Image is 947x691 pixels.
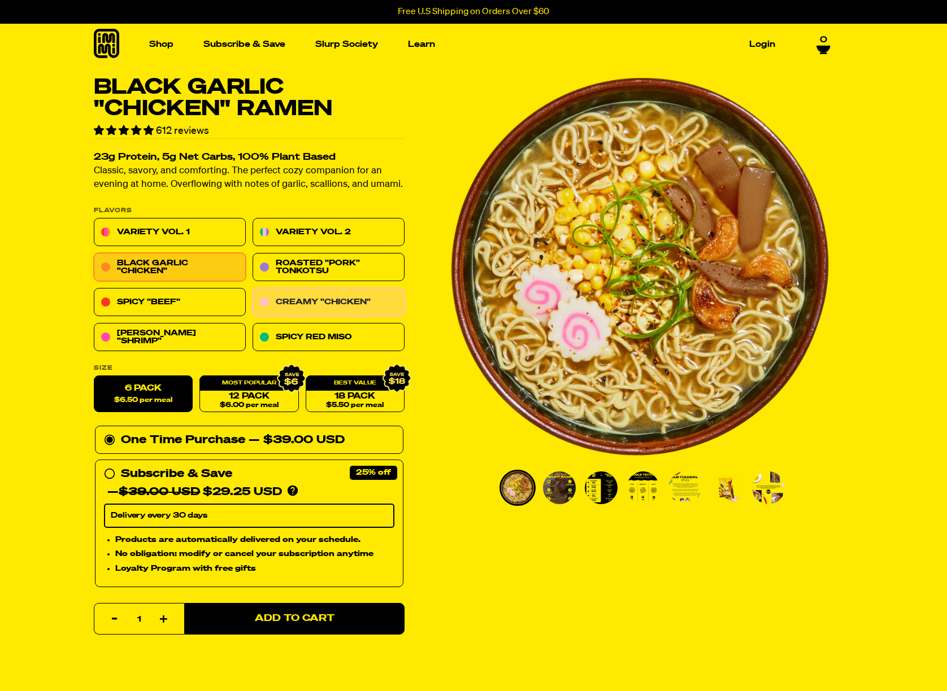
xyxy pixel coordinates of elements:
img: Black Garlic "Chicken" Ramen [585,471,618,504]
p: Classic, savory, and comforting. The perfect cozy companion for an evening at home. Overflowing w... [94,165,405,192]
label: 6 Pack [94,376,193,413]
img: Black Garlic "Chicken" Ramen [668,471,701,504]
select: Subscribe & Save —$39.00 USD$29.25 USD Products are automatically delivered on your schedule. No ... [104,504,394,528]
li: 1 of 7 [450,77,830,456]
span: $6.50 per meal [114,397,172,404]
nav: Main navigation [145,24,780,65]
div: Subscribe & Save [121,465,232,483]
li: Go to slide 1 [499,470,536,506]
a: Learn [403,36,440,53]
a: Roasted "Pork" Tonkotsu [253,253,405,282]
label: Size [94,365,405,371]
li: Go to slide 4 [625,470,661,506]
span: Add to Cart [255,614,335,624]
div: PDP main carousel [450,77,830,456]
span: 4.76 stars [94,126,156,136]
img: Black Garlic "Chicken" Ramen [501,471,534,504]
input: quantity [101,603,177,635]
img: Black Garlic "Chicken" Ramen [710,471,743,504]
span: $6.00 per meal [220,402,279,409]
h1: Black Garlic "Chicken" Ramen [94,77,405,120]
p: Free U.S Shipping on Orders Over $60 [398,7,549,17]
a: Shop [145,36,178,53]
a: 12 Pack$6.00 per meal [199,376,298,413]
button: Add to Cart [184,603,405,635]
a: Login [745,36,780,53]
div: — $29.25 USD [107,483,282,501]
a: 0 [816,35,831,54]
span: $5.50 per meal [326,402,384,409]
a: Variety Vol. 1 [94,218,246,247]
a: Spicy Red Miso [253,323,405,352]
h2: 23g Protein, 5g Net Carbs, 100% Plant Based [94,153,405,163]
li: Go to slide 3 [583,470,619,506]
img: Black Garlic "Chicken" Ramen [450,77,830,456]
li: Go to slide 5 [667,470,703,506]
li: Products are automatically delivered on your schedule. [115,533,394,546]
p: Flavors [94,208,405,214]
div: PDP main carousel thumbnails [450,470,830,506]
a: Subscribe & Save [199,36,290,53]
img: Black Garlic "Chicken" Ramen [627,471,659,504]
a: Spicy "Beef" [94,288,246,317]
a: Variety Vol. 2 [253,218,405,247]
a: Black Garlic "Chicken" [94,253,246,282]
div: — $39.00 USD [249,431,345,449]
li: Loyalty Program with free gifts [115,563,394,575]
a: Slurp Society [311,36,383,53]
a: Creamy "Chicken" [253,288,405,317]
span: 0 [820,35,827,45]
span: 612 reviews [156,126,209,136]
img: Black Garlic "Chicken" Ramen [543,471,576,504]
a: [PERSON_NAME] "Shrimp" [94,323,246,352]
img: Black Garlic "Chicken" Ramen [752,471,785,504]
del: $39.00 USD [119,487,200,498]
li: Go to slide 7 [750,470,787,506]
li: Go to slide 6 [709,470,745,506]
li: No obligation: modify or cancel your subscription anytime [115,548,394,561]
div: One Time Purchase [104,431,394,449]
li: Go to slide 2 [541,470,577,506]
a: 18 Pack$5.50 per meal [306,376,405,413]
